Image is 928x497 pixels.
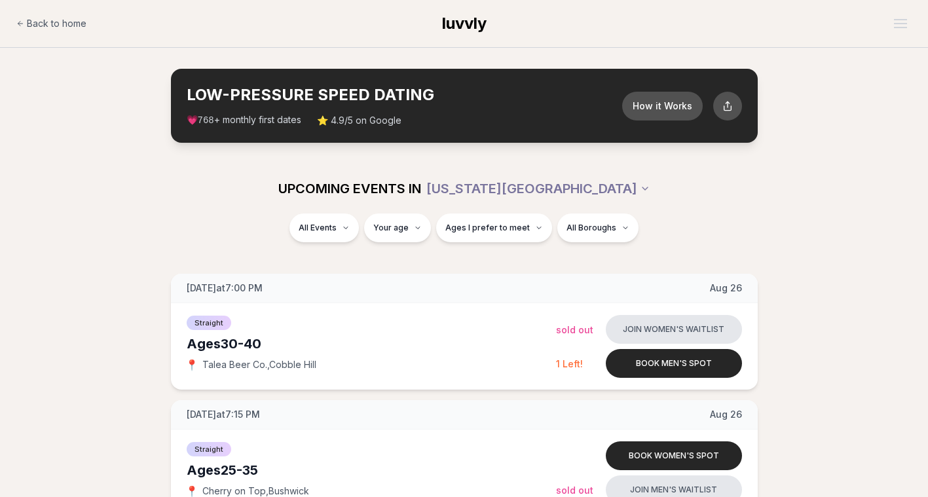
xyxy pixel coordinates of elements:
[436,213,552,242] button: Ages I prefer to meet
[278,179,421,198] span: UPCOMING EVENTS IN
[289,213,359,242] button: All Events
[566,223,616,233] span: All Boroughs
[373,223,409,233] span: Your age
[187,461,556,479] div: Ages 25-35
[187,84,622,105] h2: LOW-PRESSURE SPEED DATING
[556,358,583,369] span: 1 Left!
[364,213,431,242] button: Your age
[556,485,593,496] span: Sold Out
[606,441,742,470] button: Book women's spot
[710,408,742,421] span: Aug 26
[198,115,214,126] span: 768
[187,442,231,456] span: Straight
[445,223,530,233] span: Ages I prefer to meet
[187,282,263,295] span: [DATE] at 7:00 PM
[426,174,650,203] button: [US_STATE][GEOGRAPHIC_DATA]
[606,349,742,378] button: Book men's spot
[622,92,703,120] button: How it Works
[889,14,912,33] button: Open menu
[27,17,86,30] span: Back to home
[710,282,742,295] span: Aug 26
[557,213,639,242] button: All Boroughs
[202,358,316,371] span: Talea Beer Co. , Cobble Hill
[187,316,231,330] span: Straight
[187,113,301,127] span: 💗 + monthly first dates
[556,324,593,335] span: Sold Out
[187,359,197,370] span: 📍
[187,408,260,421] span: [DATE] at 7:15 PM
[606,315,742,344] button: Join women's waitlist
[317,114,401,127] span: ⭐ 4.9/5 on Google
[187,486,197,496] span: 📍
[16,10,86,37] a: Back to home
[187,335,556,353] div: Ages 30-40
[442,14,487,33] span: luvvly
[299,223,337,233] span: All Events
[442,13,487,34] a: luvvly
